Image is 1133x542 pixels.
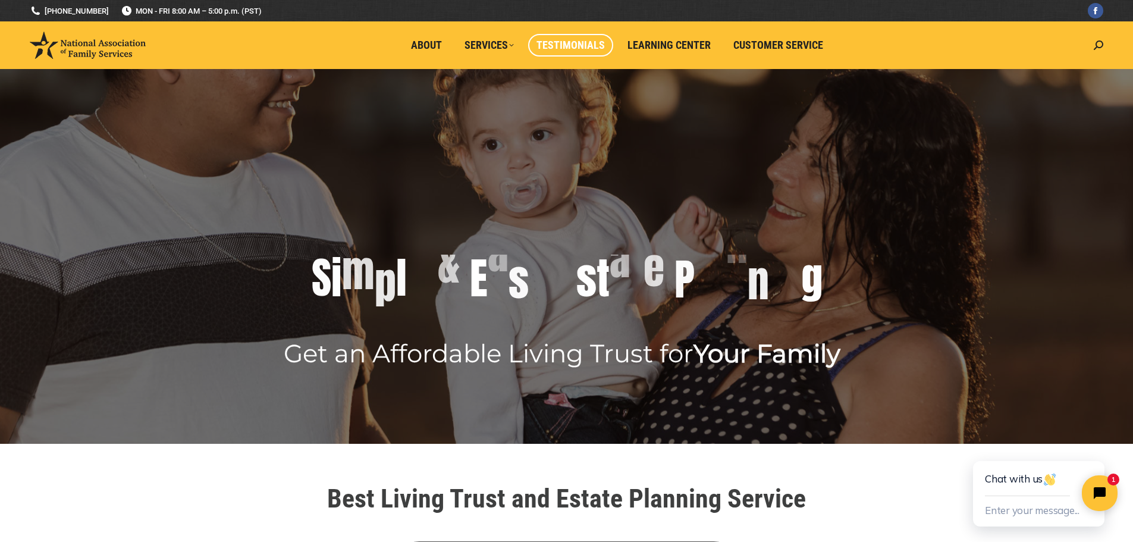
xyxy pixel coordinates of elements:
span: Learning Center [627,39,711,52]
div: n [726,221,748,269]
div: i [331,255,342,302]
div: n [748,258,769,305]
div: & [438,241,460,289]
div: p [375,259,396,307]
div: l [695,211,705,259]
div: e [644,245,664,292]
a: Learning Center [619,34,719,57]
a: Customer Service [725,34,831,57]
div: m [342,247,375,295]
span: Customer Service [733,39,823,52]
div: s [509,256,529,304]
div: a [610,236,630,283]
a: About [403,34,450,57]
div: l [396,254,407,302]
a: [PHONE_NUMBER] [30,5,109,17]
span: MON - FRI 8:00 AM – 5:00 p.m. (PST) [121,5,262,17]
a: Facebook page opens in new window [1088,3,1103,18]
a: Testimonials [528,34,613,57]
h1: Best Living Trust and Estate Planning Service [234,485,900,512]
span: Testimonials [536,39,605,52]
img: National Association of Family Services [30,32,146,59]
span: About [411,39,442,52]
iframe: Tidio Chat [946,423,1133,542]
div: s [576,255,597,302]
b: Your Family [693,338,840,369]
div: S [312,254,331,302]
div: E [470,255,488,302]
rs-layer: Get an Affordable Living Trust for [284,343,840,364]
span: Services [465,39,514,52]
div: P [674,256,695,303]
div: g [801,255,823,302]
div: t [597,255,610,302]
div: a [488,230,509,277]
